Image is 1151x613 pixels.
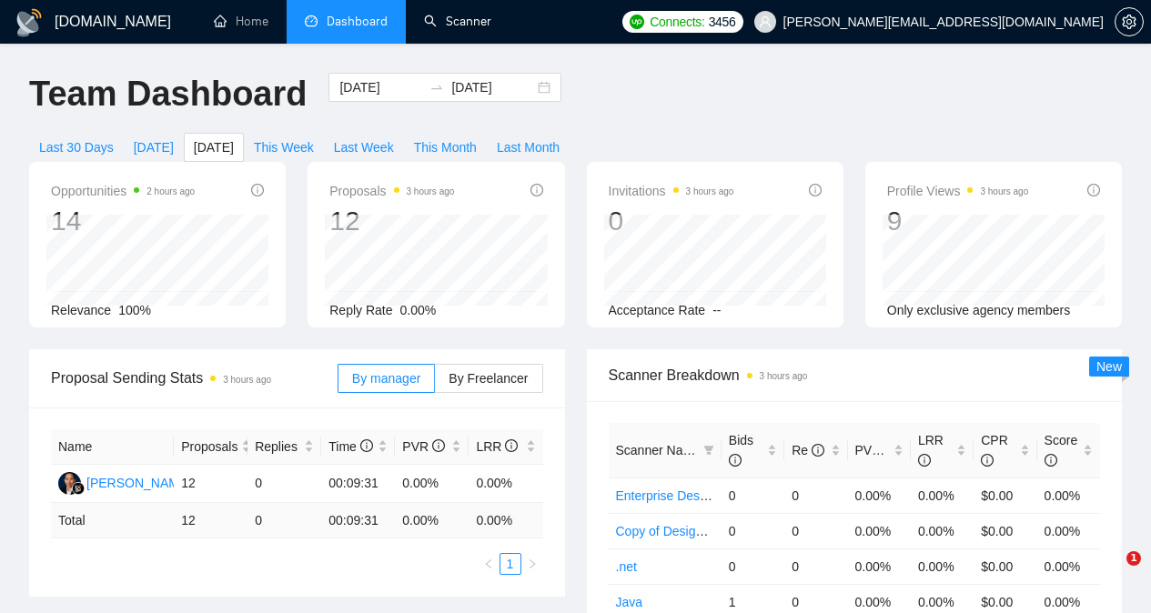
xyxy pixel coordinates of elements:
[321,503,395,538] td: 00:09:31
[1037,477,1100,513] td: 0.00%
[981,433,1008,467] span: CPR
[981,454,994,467] span: info-circle
[432,439,445,452] span: info-circle
[1115,7,1144,36] button: setting
[58,475,191,489] a: AD[PERSON_NAME]
[729,454,742,467] span: info-circle
[51,180,195,202] span: Opportunities
[51,503,174,538] td: Total
[329,180,454,202] span: Proposals
[469,465,542,503] td: 0.00%
[1089,551,1133,595] iframe: Intercom live chat
[1115,15,1144,29] a: setting
[616,595,643,609] a: Java
[134,137,174,157] span: [DATE]
[703,445,714,456] span: filter
[918,433,944,467] span: LRR
[616,559,637,574] a: .net
[400,303,437,317] span: 0.00%
[476,439,518,454] span: LRR
[812,444,824,457] span: info-circle
[58,472,81,495] img: AD
[255,437,300,457] span: Replies
[609,364,1101,387] span: Scanner Breakdown
[118,303,151,317] span: 100%
[686,186,734,196] time: 3 hours ago
[251,184,264,196] span: info-circle
[722,513,784,548] td: 0
[414,137,477,157] span: This Month
[404,133,487,162] button: This Month
[51,429,174,465] th: Name
[911,477,974,513] td: 0.00%
[616,443,701,457] span: Scanner Name
[974,548,1036,584] td: $0.00
[505,439,518,452] span: info-circle
[809,184,822,196] span: info-circle
[184,133,244,162] button: [DATE]
[616,524,1063,538] a: Copy of Design [GEOGRAPHIC_DATA] [GEOGRAPHIC_DATA] other countries
[181,437,237,457] span: Proposals
[449,371,528,386] span: By Freelancer
[29,133,124,162] button: Last 30 Days
[174,503,247,538] td: 12
[784,513,847,548] td: 0
[174,429,247,465] th: Proposals
[328,439,372,454] span: Time
[327,14,388,29] span: Dashboard
[759,15,772,28] span: user
[429,80,444,95] span: to
[244,133,324,162] button: This Week
[324,133,404,162] button: Last Week
[722,477,784,513] td: 0
[194,137,234,157] span: [DATE]
[51,204,195,238] div: 14
[497,137,560,157] span: Last Month
[247,429,321,465] th: Replies
[329,303,392,317] span: Reply Rate
[469,503,542,538] td: 0.00 %
[855,443,898,457] span: PVR
[792,443,824,457] span: Re
[339,77,422,97] input: Start date
[974,513,1036,548] td: $0.00
[39,137,114,157] span: Last 30 Days
[429,80,444,95] span: swap-right
[15,8,44,37] img: logo
[254,137,314,157] span: This Week
[305,15,318,27] span: dashboard
[360,439,373,452] span: info-circle
[247,465,321,503] td: 0
[29,73,307,116] h1: Team Dashboard
[784,477,847,513] td: 0
[980,186,1028,196] time: 3 hours ago
[395,465,469,503] td: 0.00%
[887,180,1029,202] span: Profile Views
[1037,513,1100,548] td: 0.00%
[214,14,268,29] a: homeHome
[887,204,1029,238] div: 9
[478,553,500,575] li: Previous Page
[521,553,543,575] button: right
[86,473,191,493] div: [PERSON_NAME]
[1037,548,1100,584] td: 0.00%
[451,77,534,97] input: End date
[247,503,321,538] td: 0
[334,137,394,157] span: Last Week
[352,371,420,386] span: By manager
[395,503,469,538] td: 0.00 %
[1126,551,1141,566] span: 1
[722,548,784,584] td: 0
[700,437,718,464] span: filter
[729,433,753,467] span: Bids
[407,186,455,196] time: 3 hours ago
[527,558,538,569] span: right
[146,186,195,196] time: 2 hours ago
[848,548,911,584] td: 0.00%
[174,465,247,503] td: 12
[51,367,338,389] span: Proposal Sending Stats
[974,477,1036,513] td: $0.00
[709,12,736,32] span: 3456
[402,439,445,454] span: PVR
[884,444,897,457] span: info-circle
